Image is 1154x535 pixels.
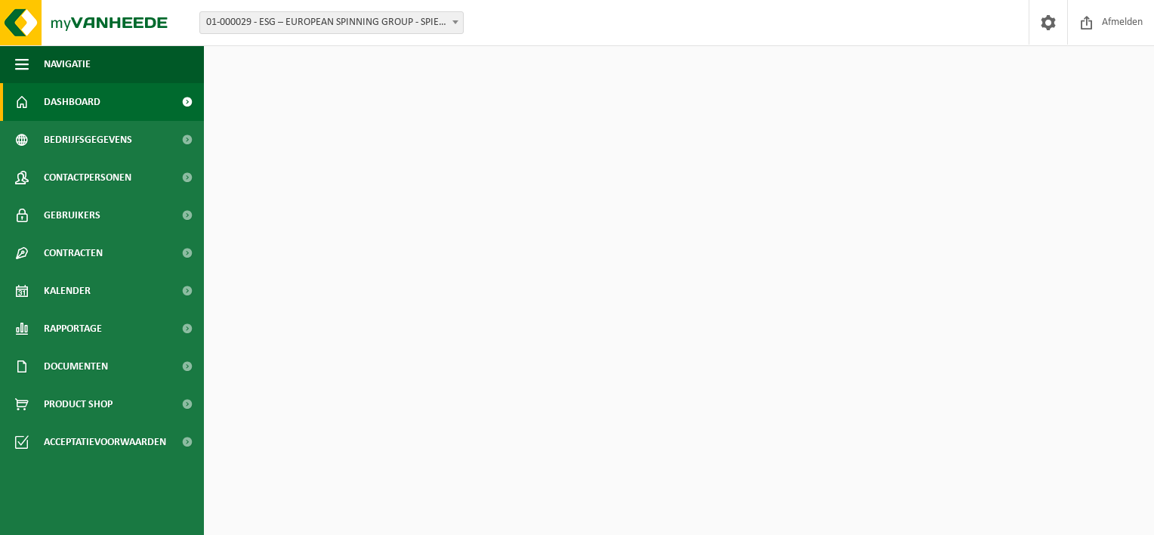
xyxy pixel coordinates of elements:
span: Contactpersonen [44,159,131,196]
span: Contracten [44,234,103,272]
span: Product Shop [44,385,113,423]
span: 01-000029 - ESG – EUROPEAN SPINNING GROUP - SPIERE-HELKIJN [199,11,464,34]
span: Navigatie [44,45,91,83]
span: 01-000029 - ESG – EUROPEAN SPINNING GROUP - SPIERE-HELKIJN [200,12,463,33]
span: Gebruikers [44,196,100,234]
span: Dashboard [44,83,100,121]
span: Rapportage [44,310,102,348]
span: Documenten [44,348,108,385]
span: Kalender [44,272,91,310]
span: Bedrijfsgegevens [44,121,132,159]
span: Acceptatievoorwaarden [44,423,166,461]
